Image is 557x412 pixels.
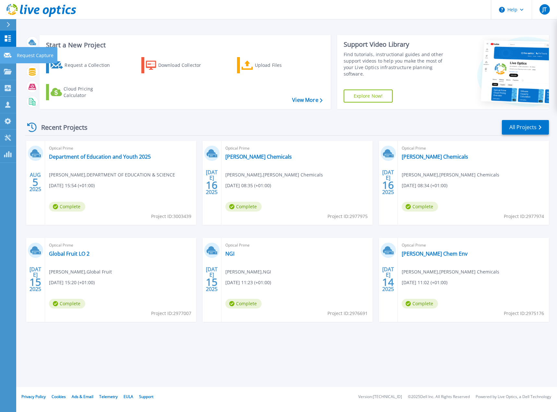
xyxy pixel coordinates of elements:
[225,153,292,160] a: [PERSON_NAME] Chemicals
[206,170,218,194] div: [DATE] 2025
[327,310,368,317] span: Project ID: 2976691
[206,267,218,291] div: [DATE] 2025
[124,394,133,399] a: EULA
[237,57,309,73] a: Upload Files
[49,145,192,152] span: Optical Prime
[476,395,551,399] li: Powered by Live Optics, a Dell Technology
[382,267,394,291] div: [DATE] 2025
[502,120,549,135] a: All Projects
[225,242,369,249] span: Optical Prime
[402,242,545,249] span: Optical Prime
[402,171,499,178] span: [PERSON_NAME] , [PERSON_NAME] Chemicals
[17,47,53,64] p: Request Capture
[151,310,191,317] span: Project ID: 2977007
[225,202,262,212] span: Complete
[49,268,112,275] span: [PERSON_NAME] , Global Fruit
[344,90,393,103] a: Explore Now!
[32,179,38,185] span: 5
[151,213,191,220] span: Project ID: 3003439
[344,40,451,49] div: Support Video Library
[49,202,85,212] span: Complete
[99,394,118,399] a: Telemetry
[29,267,41,291] div: [DATE] 2025
[46,84,118,100] a: Cloud Pricing Calculator
[52,394,66,399] a: Cookies
[402,153,468,160] a: [PERSON_NAME] Chemicals
[46,42,322,49] h3: Start a New Project
[49,153,151,160] a: Department of Education and Youth 2025
[64,86,115,99] div: Cloud Pricing Calculator
[141,57,214,73] a: Download Collector
[49,299,85,309] span: Complete
[402,182,447,189] span: [DATE] 08:34 (+01:00)
[225,171,323,178] span: [PERSON_NAME] , [PERSON_NAME] Chemicals
[49,242,192,249] span: Optical Prime
[358,395,402,399] li: Version: [TECHNICAL_ID]
[402,250,468,257] a: [PERSON_NAME] Chem Env
[402,268,499,275] span: [PERSON_NAME] , [PERSON_NAME] Chemicals
[402,299,438,309] span: Complete
[225,182,271,189] span: [DATE] 08:35 (+01:00)
[504,310,544,317] span: Project ID: 2975176
[158,59,210,72] div: Download Collector
[408,395,470,399] li: © 2025 Dell Inc. All Rights Reserved
[382,279,394,285] span: 14
[46,57,118,73] a: Request a Collection
[49,171,175,178] span: [PERSON_NAME] , DEPARTMENT OF EDUCATION & SCIENCE
[402,145,545,152] span: Optical Prime
[504,213,544,220] span: Project ID: 2977974
[65,59,116,72] div: Request a Collection
[30,279,41,285] span: 15
[49,279,95,286] span: [DATE] 15:20 (+01:00)
[206,279,218,285] span: 15
[402,279,447,286] span: [DATE] 11:02 (+01:00)
[382,170,394,194] div: [DATE] 2025
[292,97,322,103] a: View More
[225,299,262,309] span: Complete
[139,394,153,399] a: Support
[49,250,89,257] a: Global Fruit LO 2
[72,394,93,399] a: Ads & Email
[542,7,547,12] span: JT
[344,51,451,77] div: Find tutorials, instructional guides and other support videos to help you make the most of your L...
[29,170,41,194] div: AUG 2025
[25,119,96,135] div: Recent Projects
[402,202,438,212] span: Complete
[225,279,271,286] span: [DATE] 11:23 (+01:00)
[206,182,218,188] span: 16
[49,182,95,189] span: [DATE] 15:54 (+01:00)
[225,268,271,275] span: [PERSON_NAME] , NGI
[382,182,394,188] span: 16
[255,59,307,72] div: Upload Files
[225,145,369,152] span: Optical Prime
[225,250,234,257] a: NGI
[21,394,46,399] a: Privacy Policy
[327,213,368,220] span: Project ID: 2977975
